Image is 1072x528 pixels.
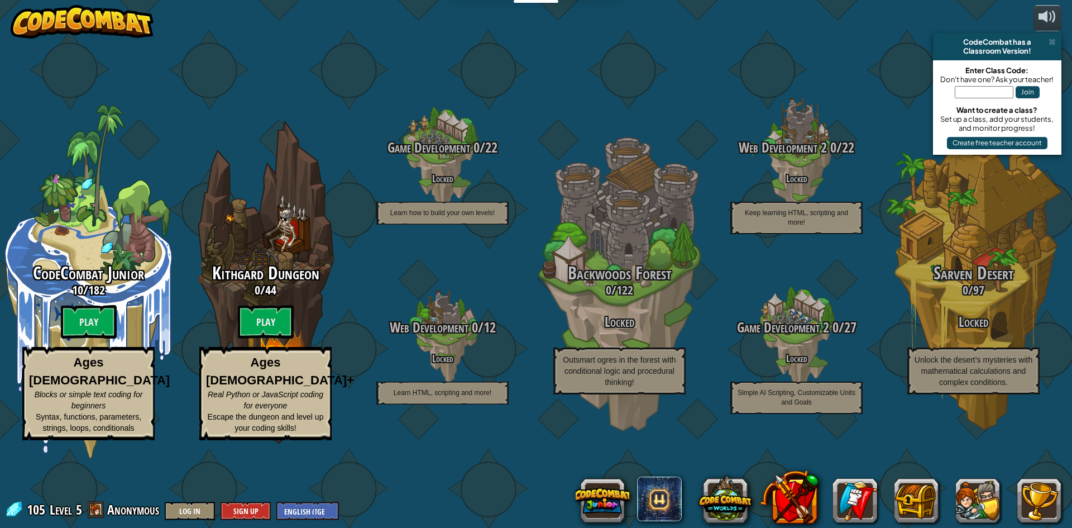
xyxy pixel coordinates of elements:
span: 0 [470,138,480,157]
h4: Locked [354,353,531,364]
span: Anonymous [107,501,159,519]
div: Enter Class Code: [939,66,1056,75]
h3: / [885,283,1062,297]
h3: / [708,140,885,155]
span: 105 [27,501,49,519]
button: Create free teacher account [947,137,1047,149]
span: 5 [76,501,82,519]
h3: Locked [531,315,708,330]
h3: / [708,320,885,335]
h3: / [354,140,531,155]
h4: Locked [354,173,531,184]
h3: / [531,283,708,297]
span: 182 [88,282,105,298]
span: 122 [616,282,633,298]
span: Unlock the desert’s mysteries with mathematical calculations and complex conditions. [915,355,1032,387]
span: 27 [844,318,856,337]
h3: / [177,283,354,297]
span: CodeCombat Junior [33,261,144,285]
span: Real Python or JavaScript coding for everyone [208,390,323,410]
button: Log In [165,502,215,520]
span: Level [50,501,72,519]
span: 0 [468,318,478,337]
span: Outsmart ogres in the forest with conditional logic and procedural thinking! [563,355,676,387]
span: Keep learning HTML, scripting and more! [745,209,848,226]
strong: Ages [DEMOGRAPHIC_DATA] [29,355,170,387]
img: CodeCombat - Learn how to code by playing a game [11,5,154,39]
span: Backwoods Forest [568,261,672,285]
div: Want to create a class? [939,106,1056,115]
button: Adjust volume [1033,5,1061,31]
span: 22 [485,138,497,157]
span: 44 [265,282,276,298]
span: 97 [973,282,984,298]
div: Complete previous world to unlock [177,104,354,459]
span: 22 [842,138,854,157]
div: Don't have one? Ask your teacher! [939,75,1056,84]
span: Learn HTML, scripting and more! [394,389,491,397]
span: Sarven Desert [934,261,1014,285]
div: Classroom Version! [937,46,1057,55]
div: Set up a class, add your students, and monitor progress! [939,115,1056,132]
span: 10 [72,282,83,298]
h3: Locked [885,315,1062,330]
strong: Ages [DEMOGRAPHIC_DATA]+ [206,355,354,387]
span: Game Development [387,138,470,157]
span: Blocks or simple text coding for beginners [35,390,143,410]
h3: / [354,320,531,335]
span: Kithgard Dungeon [212,261,319,285]
h4: Locked [708,173,885,184]
span: 0 [963,282,968,298]
span: Web Development 2 [739,138,827,157]
btn: Play [238,305,294,339]
button: Sign Up [221,502,271,520]
span: Game Development 2 [737,318,829,337]
span: 12 [484,318,496,337]
span: 0 [255,282,260,298]
button: Join [1016,86,1040,98]
span: 0 [829,318,839,337]
span: Syntax, functions, parameters, strings, loops, conditionals [36,412,141,432]
span: Learn how to build your own levels! [390,209,495,217]
btn: Play [61,305,117,339]
span: 0 [606,282,611,298]
span: Simple AI Scripting, Customizable Units and Goals [738,389,855,406]
h4: Locked [708,353,885,364]
span: 0 [827,138,836,157]
div: CodeCombat has a [937,37,1057,46]
span: Escape the dungeon and level up your coding skills! [208,412,324,432]
span: Web Development [390,318,468,337]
